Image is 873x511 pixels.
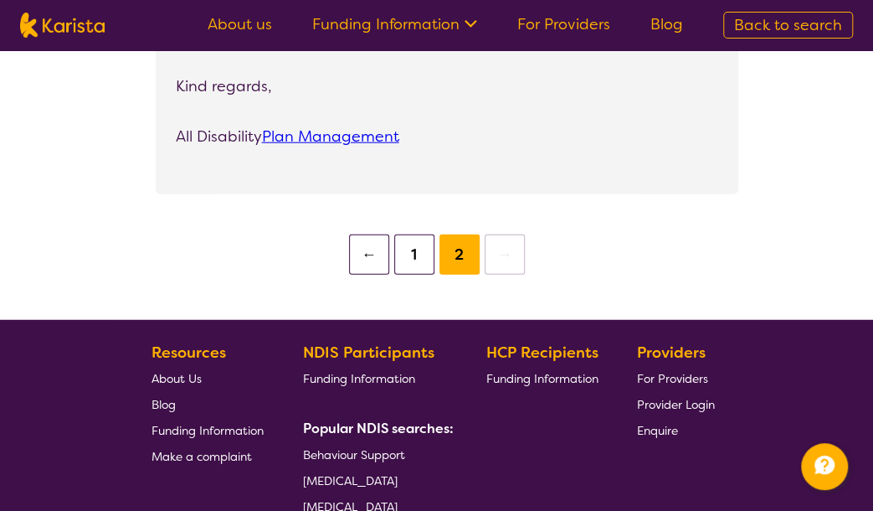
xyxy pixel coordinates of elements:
[637,343,706,363] b: Providers
[303,447,405,462] span: Behaviour Support
[485,343,598,363] b: HCP Recipients
[303,371,415,386] span: Funding Information
[303,467,447,493] a: [MEDICAL_DATA]
[208,14,272,34] a: About us
[303,343,434,363] b: NDIS Participants
[637,371,708,386] span: For Providers
[485,235,525,275] button: →
[151,397,176,412] span: Blog
[801,443,848,490] button: Channel Menu
[151,371,202,386] span: About Us
[303,420,454,437] b: Popular NDIS searches:
[176,124,718,149] p: All Disability
[312,14,477,34] a: Funding Information
[734,15,842,35] span: Back to search
[517,14,610,34] a: For Providers
[637,365,715,391] a: For Providers
[637,417,715,443] a: Enquire
[151,417,264,443] a: Funding Information
[176,74,718,99] p: Kind regards,
[637,391,715,417] a: Provider Login
[151,423,264,438] span: Funding Information
[637,423,678,438] span: Enquire
[303,473,398,488] span: [MEDICAL_DATA]
[151,449,252,464] span: Make a complaint
[151,343,226,363] b: Resources
[637,397,715,412] span: Provider Login
[151,365,264,391] a: About Us
[303,365,447,391] a: Funding Information
[723,12,853,39] a: Back to search
[485,365,598,391] a: Funding Information
[349,235,389,275] button: ←
[394,235,434,275] button: 1
[650,14,683,34] a: Blog
[485,371,598,386] span: Funding Information
[151,443,264,469] a: Make a complaint
[151,391,264,417] a: Blog
[303,441,447,467] a: Behaviour Support
[439,235,480,275] button: 2
[262,126,399,147] a: Plan Management
[20,13,105,38] img: Karista logo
